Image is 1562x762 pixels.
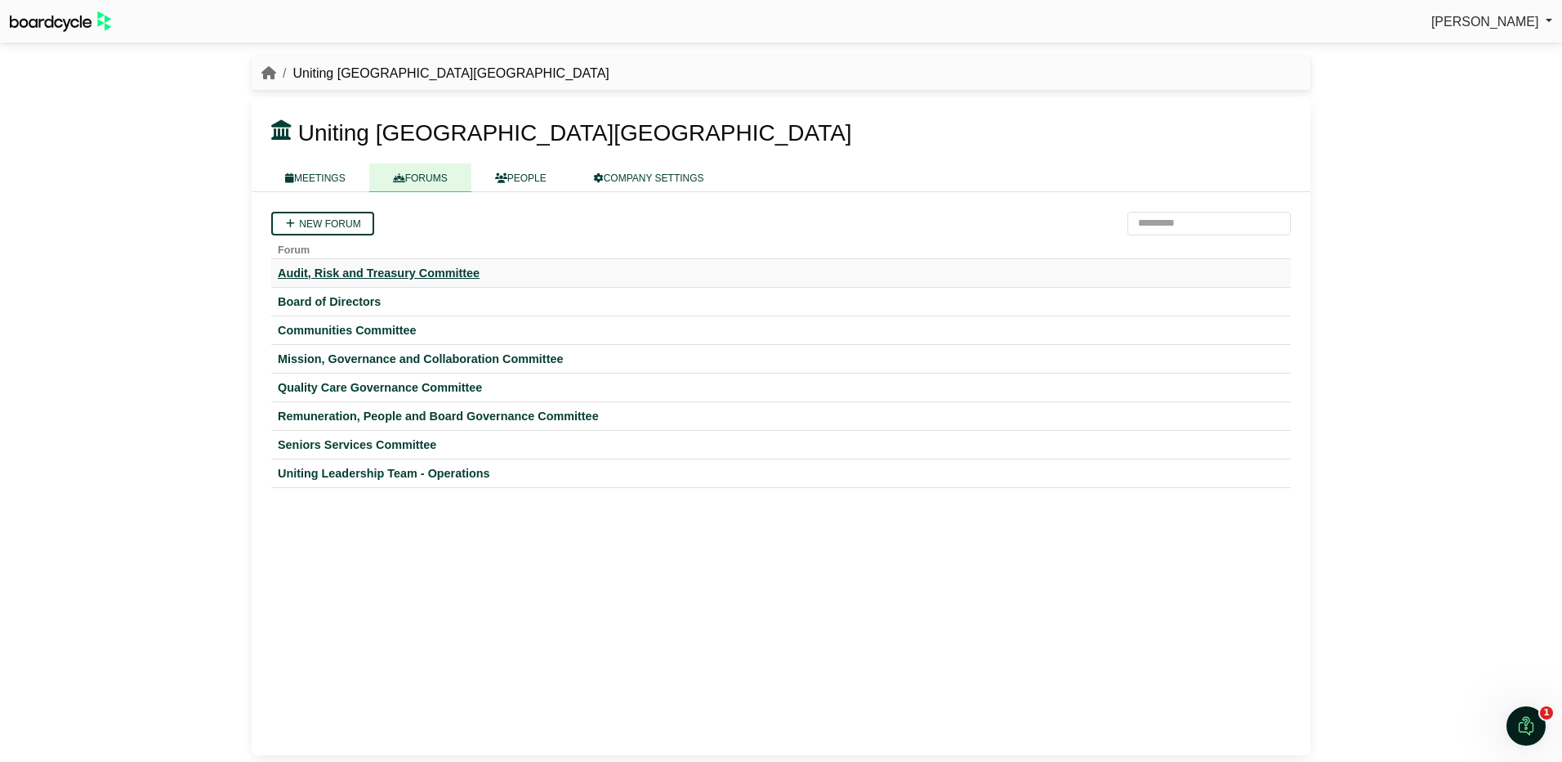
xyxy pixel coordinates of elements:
li: Uniting [GEOGRAPHIC_DATA][GEOGRAPHIC_DATA] [276,63,609,84]
a: PEOPLE [471,164,570,192]
a: Remuneration, People and Board Governance Committee [278,409,1284,424]
a: FORUMS [369,164,471,192]
a: New forum [271,212,374,235]
span: 1 [1540,706,1553,719]
span: Uniting [GEOGRAPHIC_DATA][GEOGRAPHIC_DATA] [298,120,852,146]
span: [PERSON_NAME] [1431,15,1539,29]
th: Forum [271,235,1291,259]
a: Audit, Risk and Treasury Committee [278,266,1284,280]
a: Board of Directors [278,294,1284,309]
nav: breadcrumb [261,63,609,84]
a: Quality Care Governance Committee [278,380,1284,395]
iframe: Intercom live chat [1506,706,1546,746]
img: BoardcycleBlackGreen-aaafeed430059cb809a45853b8cf6d952af9d84e6e89e1f1685b34bfd5cb7d64.svg [10,11,111,32]
a: MEETINGS [261,164,369,192]
a: Seniors Services Committee [278,437,1284,452]
a: Uniting Leadership Team - Operations [278,466,1284,481]
a: [PERSON_NAME] [1431,11,1552,33]
a: COMPANY SETTINGS [570,164,728,192]
a: Communities Committee [278,323,1284,338]
a: Mission, Governance and Collaboration Committee [278,352,1284,366]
